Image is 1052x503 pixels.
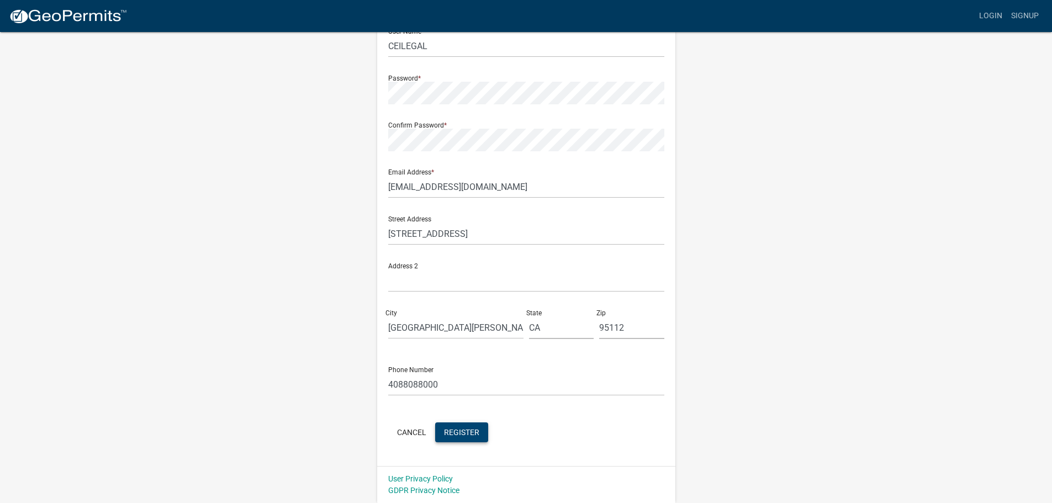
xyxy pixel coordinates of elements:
[435,422,488,442] button: Register
[388,422,435,442] button: Cancel
[388,486,459,495] a: GDPR Privacy Notice
[444,427,479,436] span: Register
[975,6,1007,27] a: Login
[388,474,453,483] a: User Privacy Policy
[1007,6,1043,27] a: Signup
